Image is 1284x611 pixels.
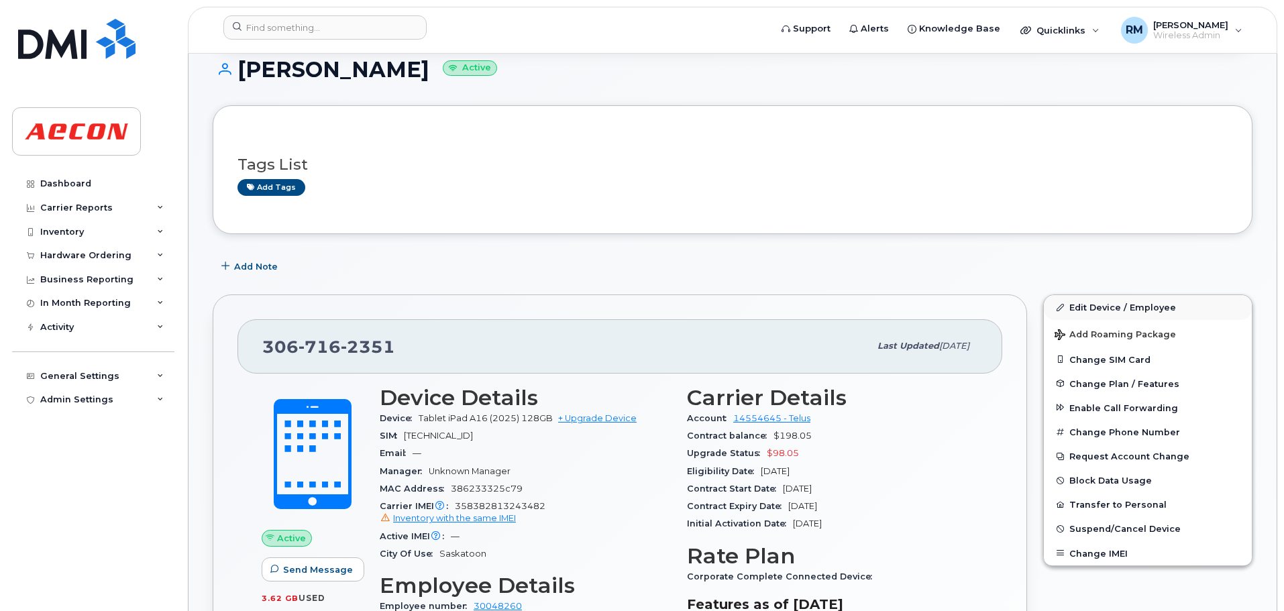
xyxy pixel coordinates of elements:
[1069,378,1179,388] span: Change Plan / Features
[380,601,474,611] span: Employee number
[1044,516,1252,541] button: Suspend/Cancel Device
[380,484,451,494] span: MAC Address
[380,431,404,441] span: SIM
[404,431,473,441] span: [TECHNICAL_ID]
[788,501,817,511] span: [DATE]
[234,260,278,273] span: Add Note
[898,15,1010,42] a: Knowledge Base
[474,601,522,611] a: 30048260
[1044,444,1252,468] button: Request Account Change
[1011,17,1109,44] div: Quicklinks
[773,431,812,441] span: $198.05
[380,501,455,511] span: Carrier IMEI
[443,60,497,76] small: Active
[277,532,306,545] span: Active
[1153,30,1228,41] span: Wireless Admin
[419,413,553,423] span: Tablet iPad A16 (2025) 128GB
[451,531,460,541] span: —
[380,501,671,525] span: 358382813243482
[1044,541,1252,565] button: Change IMEI
[919,22,1000,36] span: Knowledge Base
[733,413,810,423] a: 14554645 - Telus
[1112,17,1252,44] div: Robyn Morgan
[341,337,395,357] span: 2351
[861,22,889,36] span: Alerts
[262,594,299,603] span: 3.62 GB
[1044,492,1252,516] button: Transfer to Personal
[939,341,969,351] span: [DATE]
[393,513,516,523] span: Inventory with the same IMEI
[687,413,733,423] span: Account
[380,448,413,458] span: Email
[380,413,419,423] span: Device
[558,413,637,423] a: + Upgrade Device
[262,337,395,357] span: 306
[687,466,761,476] span: Eligibility Date
[380,549,439,559] span: City Of Use
[451,484,523,494] span: 386233325c79
[299,593,325,603] span: used
[840,15,898,42] a: Alerts
[761,466,790,476] span: [DATE]
[687,518,793,529] span: Initial Activation Date
[1069,524,1181,534] span: Suspend/Cancel Device
[1044,347,1252,372] button: Change SIM Card
[687,386,978,410] h3: Carrier Details
[299,337,341,357] span: 716
[1044,468,1252,492] button: Block Data Usage
[793,518,822,529] span: [DATE]
[687,544,978,568] h3: Rate Plan
[380,573,671,598] h3: Employee Details
[1044,320,1252,347] button: Add Roaming Package
[283,563,353,576] span: Send Message
[429,466,511,476] span: Unknown Manager
[237,156,1228,173] h3: Tags List
[687,571,879,581] span: Corporate Complete Connected Device
[1044,372,1252,396] button: Change Plan / Features
[793,22,831,36] span: Support
[380,531,451,541] span: Active IMEI
[1044,396,1252,420] button: Enable Call Forwarding
[213,254,289,278] button: Add Note
[380,466,429,476] span: Manager
[687,431,773,441] span: Contract balance
[687,448,767,458] span: Upgrade Status
[380,386,671,410] h3: Device Details
[1044,420,1252,444] button: Change Phone Number
[413,448,421,458] span: —
[223,15,427,40] input: Find something...
[877,341,939,351] span: Last updated
[687,484,783,494] span: Contract Start Date
[767,448,799,458] span: $98.05
[213,58,1252,81] h1: [PERSON_NAME]
[262,557,364,581] button: Send Message
[380,513,516,523] a: Inventory with the same IMEI
[439,549,486,559] span: Saskatoon
[237,179,305,196] a: Add tags
[783,484,812,494] span: [DATE]
[1126,22,1143,38] span: RM
[1069,402,1178,412] span: Enable Call Forwarding
[772,15,840,42] a: Support
[687,501,788,511] span: Contract Expiry Date
[1044,295,1252,319] a: Edit Device / Employee
[1153,19,1228,30] span: [PERSON_NAME]
[1036,25,1085,36] span: Quicklinks
[1055,329,1176,342] span: Add Roaming Package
